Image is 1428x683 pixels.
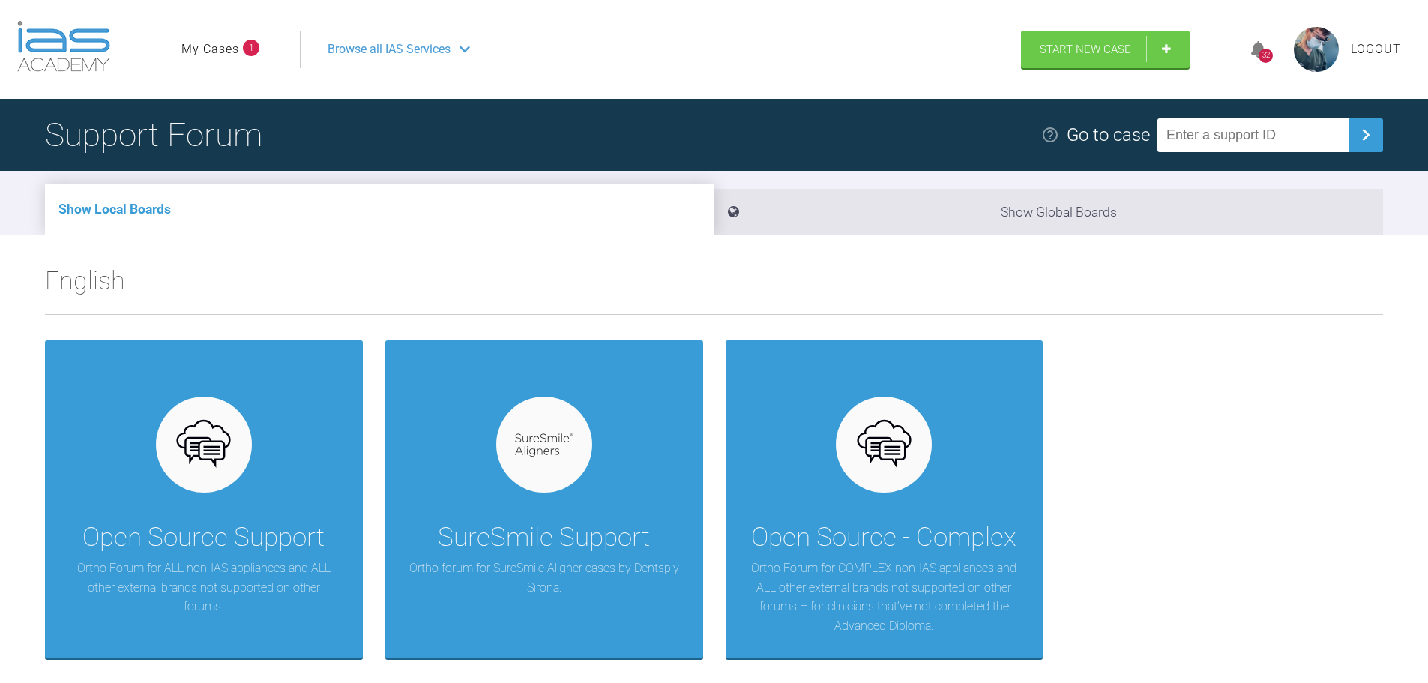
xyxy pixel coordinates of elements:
[1157,118,1349,152] input: Enter a support ID
[1351,40,1401,59] a: Logout
[45,260,1383,314] h2: English
[726,340,1043,658] a: Open Source - ComplexOrtho Forum for COMPLEX non-IAS appliances and ALL other external brands not...
[45,184,714,235] li: Show Local Boards
[1354,123,1378,147] img: chevronRight.28bd32b0.svg
[1041,126,1059,144] img: help.e70b9f3d.svg
[82,517,325,559] div: Open Source Support
[1067,121,1150,149] div: Go to case
[408,559,681,597] p: Ortho forum for SureSmile Aligner cases by Dentsply Sirona.
[855,416,913,474] img: opensource.6e495855.svg
[438,517,650,559] div: SureSmile Support
[175,416,232,474] img: opensource.6e495855.svg
[17,21,110,72] img: logo-light.3e3ef733.png
[45,340,363,658] a: Open Source SupportOrtho Forum for ALL non-IAS appliances and ALL other external brands not suppo...
[515,433,573,457] img: suresmile.935bb804.svg
[1040,43,1131,56] span: Start New Case
[385,340,703,658] a: SureSmile SupportOrtho forum for SureSmile Aligner cases by Dentsply Sirona.
[714,189,1384,235] li: Show Global Boards
[181,40,239,59] a: My Cases
[67,559,340,616] p: Ortho Forum for ALL non-IAS appliances and ALL other external brands not supported on other forums.
[1294,27,1339,72] img: profile.png
[1259,49,1273,63] div: 32
[751,517,1016,559] div: Open Source - Complex
[243,40,259,56] span: 1
[328,40,451,59] span: Browse all IAS Services
[1021,31,1190,68] a: Start New Case
[748,559,1021,635] p: Ortho Forum for COMPLEX non-IAS appliances and ALL other external brands not supported on other f...
[45,109,262,161] h1: Support Forum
